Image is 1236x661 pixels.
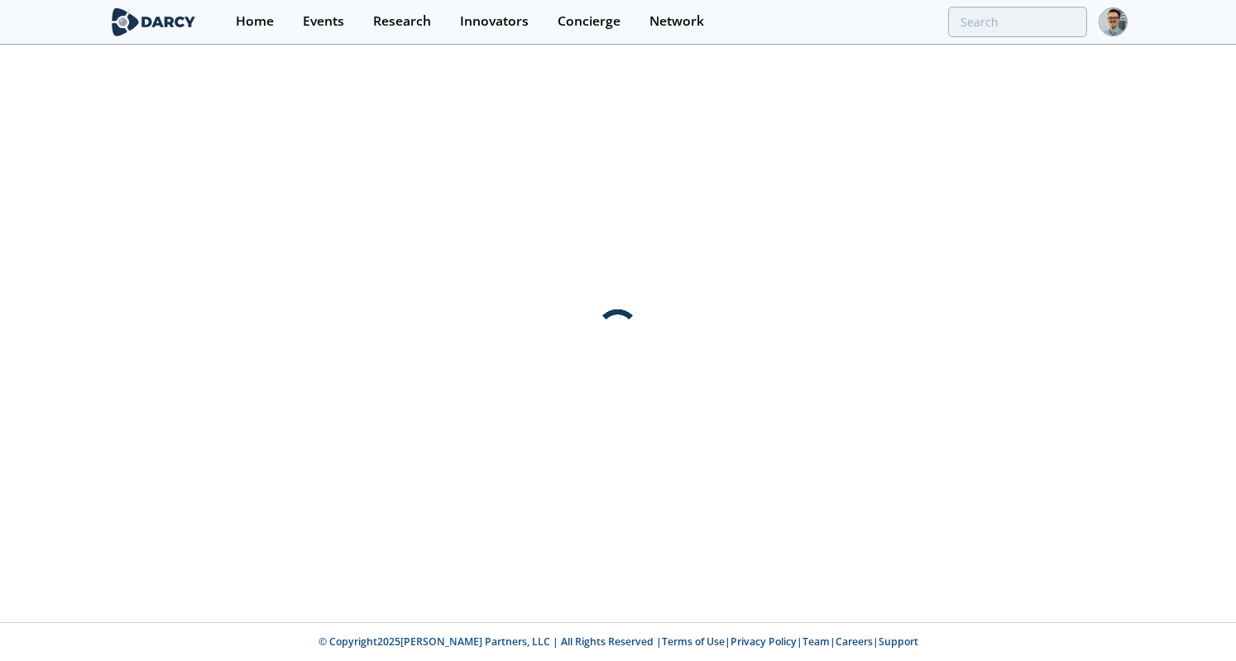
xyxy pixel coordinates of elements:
a: Team [802,635,830,649]
a: Careers [836,635,873,649]
input: Advanced Search [948,7,1087,37]
iframe: chat widget [1167,595,1219,644]
div: Events [303,15,344,28]
div: Research [373,15,431,28]
div: Network [649,15,704,28]
img: logo-wide.svg [108,7,199,36]
a: Terms of Use [662,635,725,649]
div: Home [236,15,274,28]
p: © Copyright 2025 [PERSON_NAME] Partners, LLC | All Rights Reserved | | | | | [46,635,1190,649]
a: Privacy Policy [731,635,797,649]
a: Support [879,635,918,649]
img: Profile [1099,7,1128,36]
div: Concierge [558,15,620,28]
div: Innovators [460,15,529,28]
